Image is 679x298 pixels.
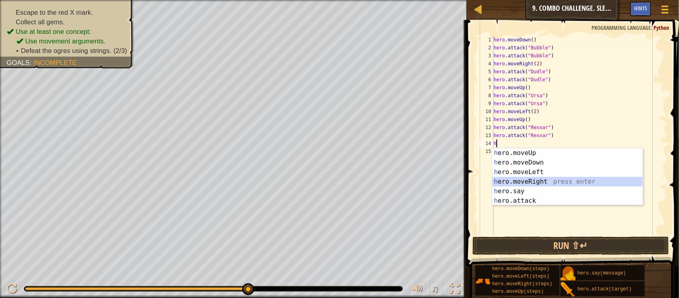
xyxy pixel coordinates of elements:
[591,24,651,31] span: Programming language
[478,44,494,52] div: 2
[21,47,127,55] span: Defeat the ogres using strings. (2/3)
[478,60,494,68] div: 4
[492,274,550,279] span: hero.moveLeft(steps)
[478,68,494,76] div: 5
[478,124,494,131] div: 12
[475,274,490,289] img: portrait.png
[478,100,494,108] div: 9
[7,17,127,27] li: Collect all gems.
[654,24,669,31] span: Python
[478,76,494,84] div: 6
[478,108,494,116] div: 10
[478,131,494,139] div: 13
[7,8,127,17] li: Escape to the red X mark.
[7,59,30,67] span: Goals
[410,282,426,298] button: Adjust volume
[447,282,463,298] button: Toggle fullscreen
[478,147,494,155] div: 15
[473,237,669,255] button: Run ⇧↵
[492,266,550,272] span: hero.moveDown(steps)
[7,27,127,36] li: Use at least one concept:
[560,282,576,297] img: portrait.png
[634,4,647,12] span: Hints
[25,37,105,45] span: Use movement arguments.
[16,47,19,55] i: •
[578,286,632,292] span: hero.attack(target)
[431,283,439,295] span: ♫
[16,28,91,35] span: Use at least one concept:
[4,282,20,298] button: Ctrl + P: Play
[655,2,675,20] button: Show game menu
[478,52,494,60] div: 3
[478,116,494,124] div: 11
[33,59,77,67] span: Incomplete
[651,24,654,31] span: :
[430,282,443,298] button: ♫
[492,281,553,287] span: hero.moveRight(steps)
[578,271,626,276] span: hero.say(message)
[478,92,494,100] div: 8
[16,46,127,55] li: Defeat the ogres using strings.
[16,9,93,16] span: Escape to the red X mark.
[16,36,127,46] li: Use movement arguments.
[478,139,494,147] div: 14
[30,59,33,67] span: :
[560,266,576,281] img: portrait.png
[478,84,494,92] div: 7
[492,289,544,294] span: hero.moveUp(steps)
[478,36,494,44] div: 1
[16,18,64,26] span: Collect all gems.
